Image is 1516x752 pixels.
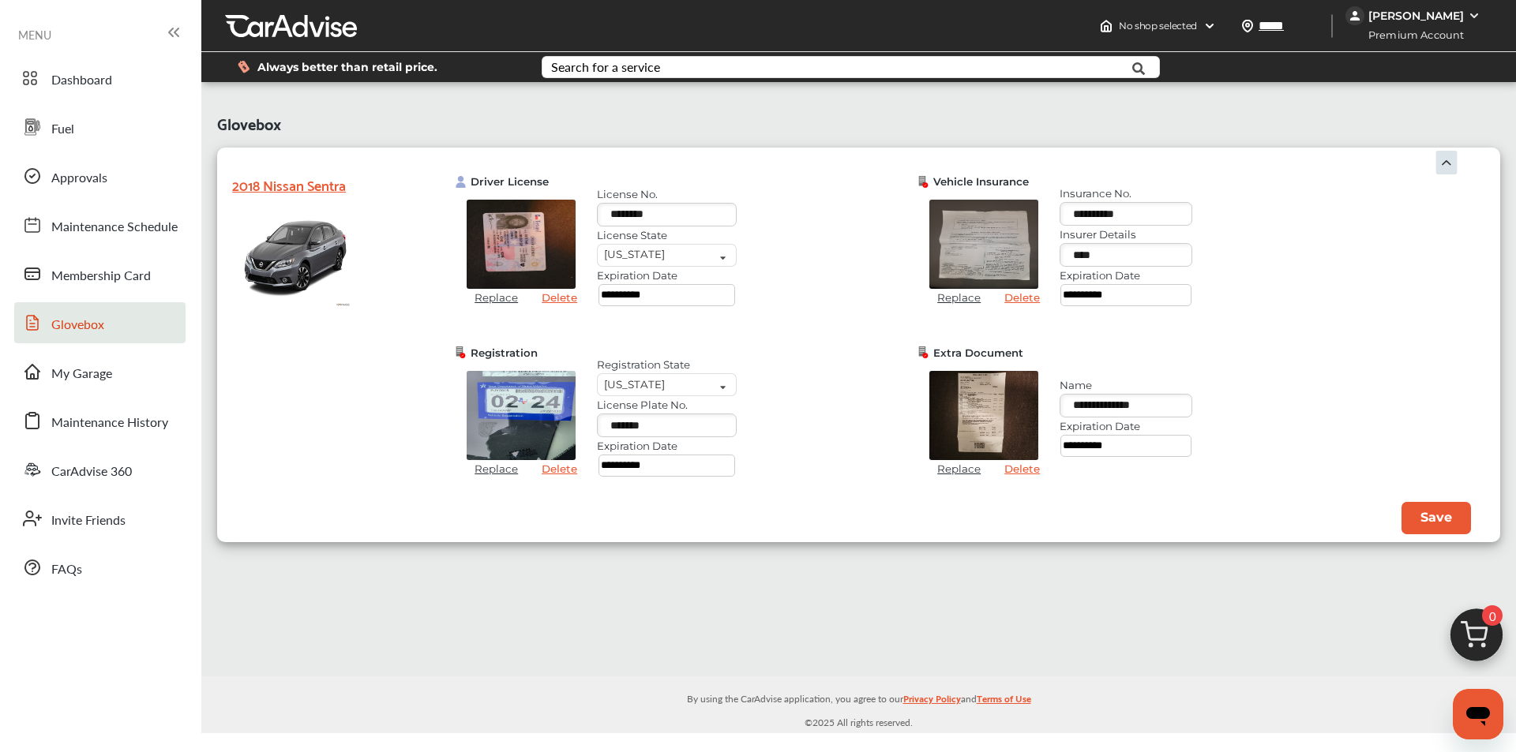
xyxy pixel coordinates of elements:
[51,559,82,580] span: FAQs
[1060,269,1192,282] label: Expiration Date
[1060,228,1192,241] label: Insurer Details
[551,61,660,73] div: Search for a service
[14,155,186,196] a: Approvals
[917,175,1060,188] div: Document will expire in next 60 days
[1435,151,1458,174] img: Ic_dropdown.3e6f82a4.svg
[597,440,737,452] label: Expiration Date
[1060,187,1192,200] label: Insurance No.
[929,200,1038,289] img: iNSURANCE.jpg
[1482,605,1503,626] span: 0
[51,413,168,433] span: Maintenance History
[1468,9,1480,22] img: WGsFRI8htEPBVLJbROoPRyZpYNWhNONpIPPETTm6eUC0GeLEiAAAAAElFTkSuQmCC
[51,217,178,238] span: Maintenance Schedule
[232,172,390,196] div: 2018 Nissan Sentra
[51,364,112,384] span: My Garage
[597,358,737,371] label: Registration State
[51,119,74,140] span: Fuel
[240,204,351,307] img: vehicle
[467,291,526,304] a: Replace
[929,462,989,475] a: Replace
[929,371,1038,460] img: discount_tire.jpg
[1100,20,1113,32] img: header-home-logo.8d720a4f.svg
[1439,601,1514,677] img: cart_icon.3d0951e8.svg
[1060,420,1192,432] label: Expiration Date
[14,107,186,148] a: Fuel
[455,176,467,188] img: Ic_Driver%20license.58b2f069.svg
[929,291,989,304] a: Replace
[455,346,597,359] div: Document will expire in next 60 days
[14,449,186,490] a: CarAdvise 360
[18,28,51,41] span: MENU
[467,200,576,289] img: dl_front.jpg
[455,175,597,188] div: Upload Document
[933,346,1023,359] span: Extra Document
[14,302,186,343] a: Glovebox
[51,266,151,286] span: Membership Card
[604,380,665,390] div: [US_STATE]
[238,60,250,73] img: dollor_label_vector.a70140d1.svg
[917,176,929,188] img: Ic_driverinsurancenotupdated.7a0394b7.svg
[471,175,549,188] span: Driver License
[51,315,104,335] span: Glovebox
[51,462,132,482] span: CarAdvise 360
[1119,20,1197,32] span: No shop selected
[597,229,737,241] label: License State
[996,291,1048,304] a: Delete
[977,690,1031,714] a: Terms of Use
[14,498,186,539] a: Invite Friends
[597,188,737,200] label: License No.
[51,168,107,189] span: Approvals
[471,346,538,359] span: Registration
[1402,502,1471,534] button: Save
[534,291,585,304] a: Delete
[217,106,281,137] span: Glovebox
[455,346,467,358] img: Ic_driverinsurancenotupdated.7a0394b7.svg
[1345,6,1364,25] img: jVpblrzwTbfkPYzPPzSLxeg0AAAAASUVORK5CYII=
[597,398,737,411] label: License Plate No.
[1331,14,1333,38] img: header-divider.bc55588e.svg
[917,346,929,358] img: Ic_driverinsurancenotupdated.7a0394b7.svg
[201,690,1516,706] p: By using the CarAdvise application, you agree to our and
[933,175,1029,188] span: Vehicle Insurance
[996,462,1048,475] a: Delete
[1203,20,1216,32] img: header-down-arrow.9dd2ce7d.svg
[1453,689,1503,739] iframe: Button to launch messaging window
[51,511,126,531] span: Invite Friends
[14,204,186,245] a: Maintenance Schedule
[14,547,186,588] a: FAQs
[1347,27,1476,43] span: Premium Account
[257,62,437,73] span: Always better than retail price.
[917,346,1060,359] div: Document will expire in next 60 days
[14,253,186,294] a: Membership Card
[14,58,186,99] a: Dashboard
[201,676,1516,733] div: © 2025 All rights reserved.
[1368,9,1464,23] div: [PERSON_NAME]
[903,690,961,714] a: Privacy Policy
[14,400,186,441] a: Maintenance History
[604,249,665,260] div: [US_STATE]
[534,462,585,475] a: Delete
[1241,20,1254,32] img: location_vector.a44bc228.svg
[14,351,186,392] a: My Garage
[467,371,576,460] img: tx_registration.jpg
[1060,379,1192,391] label: Name
[467,462,526,475] a: Replace
[51,70,112,91] span: Dashboard
[597,269,737,282] label: Expiration Date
